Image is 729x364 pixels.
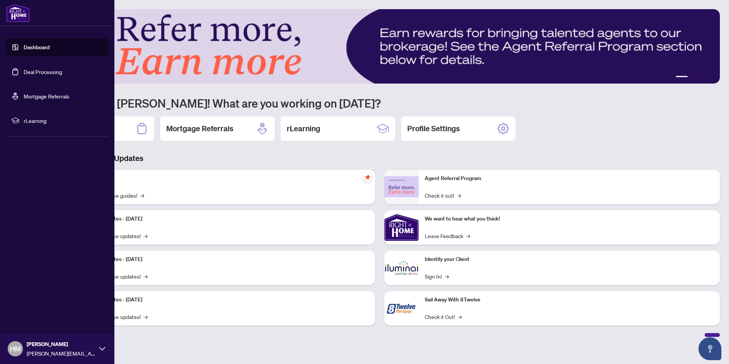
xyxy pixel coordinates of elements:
a: Check it out!→ [425,191,461,200]
span: → [144,272,148,280]
p: Agent Referral Program [425,174,714,183]
p: Platform Updates - [DATE] [80,255,369,264]
p: Sail Away With 8Twelve [425,296,714,304]
p: Identify your Client [425,255,714,264]
p: Platform Updates - [DATE] [80,296,369,304]
span: → [457,191,461,200]
p: We want to hear what you think! [425,215,714,223]
p: Self-Help [80,174,369,183]
button: 4 [703,76,706,79]
button: 5 [709,76,712,79]
h1: Welcome back [PERSON_NAME]! What are you working on [DATE]? [40,96,720,110]
h2: Mortgage Referrals [166,123,233,134]
img: We want to hear what you think! [384,210,419,245]
span: [PERSON_NAME] [27,340,95,348]
h3: Brokerage & Industry Updates [40,153,720,164]
a: Dashboard [24,44,50,51]
span: HM [10,343,21,354]
button: Open asap [698,337,721,360]
a: Deal Processing [24,68,62,75]
h2: rLearning [287,123,320,134]
a: Sign In!→ [425,272,449,280]
img: Sail Away With 8Twelve [384,291,419,325]
span: → [466,232,470,240]
span: → [140,191,144,200]
span: → [144,312,148,321]
span: [PERSON_NAME][EMAIL_ADDRESS][DOMAIN_NAME] [27,349,95,358]
img: logo [6,4,30,22]
button: 2 [691,76,694,79]
a: Leave Feedback→ [425,232,470,240]
span: → [144,232,148,240]
button: 3 [697,76,700,79]
img: Identify your Client [384,251,419,285]
img: Agent Referral Program [384,176,419,197]
button: 1 [676,76,688,79]
a: Check it Out!→ [425,312,462,321]
span: → [445,272,449,280]
span: pushpin [363,173,372,182]
span: → [458,312,462,321]
h2: Profile Settings [407,123,460,134]
p: Platform Updates - [DATE] [80,215,369,223]
span: rLearning [24,116,103,125]
a: Mortgage Referrals [24,93,69,100]
img: Slide 0 [40,9,720,84]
